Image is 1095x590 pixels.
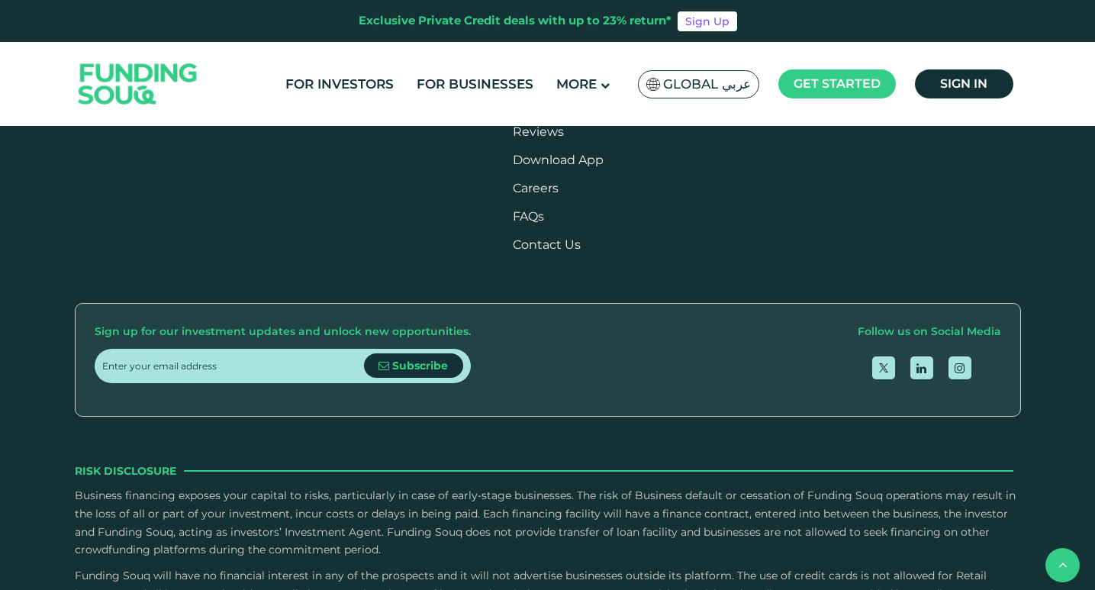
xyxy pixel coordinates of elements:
[948,356,971,379] a: open Instagram
[513,181,559,195] span: Careers
[95,323,471,341] div: Sign up for our investment updates and unlock new opportunities.
[513,237,581,252] a: Contact Us
[75,463,176,479] span: Risk Disclosure
[940,76,987,91] span: Sign in
[282,72,398,97] a: For Investors
[364,353,463,378] button: Subscribe
[359,12,671,30] div: Exclusive Private Credit deals with up to 23% return*
[102,349,364,383] input: Enter your email address
[794,76,881,91] span: Get started
[915,69,1013,98] a: Sign in
[392,359,448,372] span: Subscribe
[646,78,660,91] img: SA Flag
[879,363,888,372] img: twitter
[413,72,537,97] a: For Businesses
[663,76,751,93] span: Global عربي
[513,124,564,139] a: Reviews
[910,356,933,379] a: open Linkedin
[63,46,213,123] img: Logo
[872,356,895,379] a: open Twitter
[858,323,1001,341] div: Follow us on Social Media
[678,11,737,31] a: Sign Up
[556,76,597,92] span: More
[75,487,1021,559] p: Business financing exposes your capital to risks, particularly in case of early-stage businesses....
[1045,548,1080,582] button: back
[513,209,544,224] a: FAQs
[513,153,604,167] a: Download App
